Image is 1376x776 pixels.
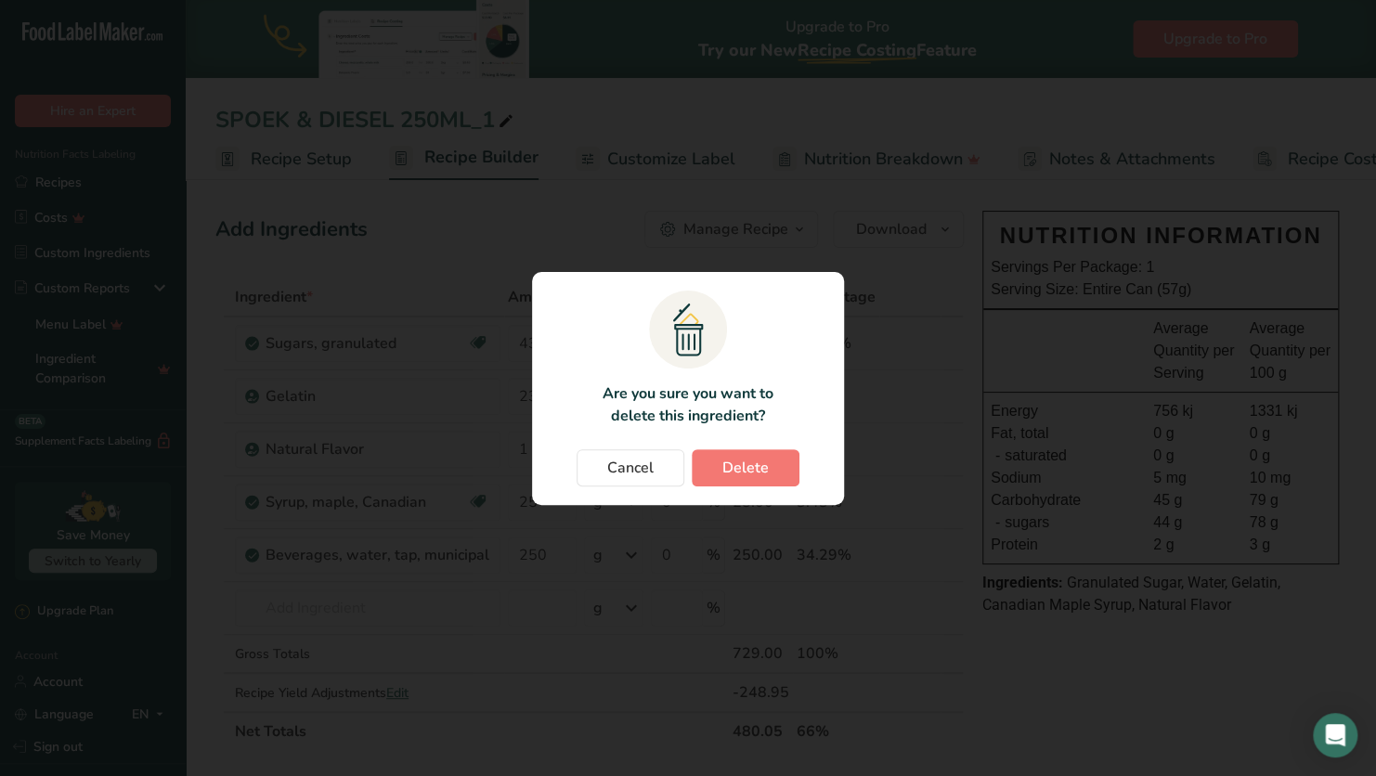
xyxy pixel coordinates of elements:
[577,449,684,486] button: Cancel
[722,457,769,479] span: Delete
[1313,713,1357,757] div: Open Intercom Messenger
[607,457,654,479] span: Cancel
[591,382,784,427] p: Are you sure you want to delete this ingredient?
[692,449,799,486] button: Delete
